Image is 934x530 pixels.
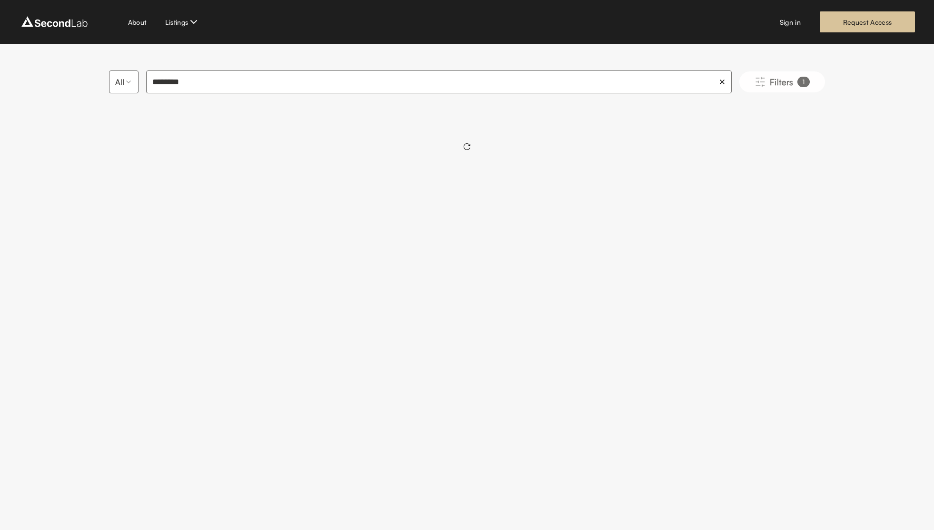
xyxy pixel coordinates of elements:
[797,77,810,87] div: 1
[165,16,199,28] button: Listings
[109,70,139,93] button: Select listing type
[739,71,825,92] button: Filters
[128,17,147,27] a: About
[19,14,90,30] img: logo
[820,11,915,32] a: Request Access
[770,75,794,89] span: Filters
[780,17,801,27] a: Sign in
